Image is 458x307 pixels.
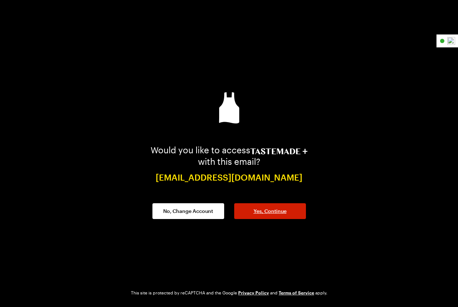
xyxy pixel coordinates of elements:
p: [EMAIL_ADDRESS][DOMAIN_NAME] [156,172,302,183]
img: tastemade [204,12,254,18]
a: Google Terms of Service [279,289,314,296]
a: Go to Tastemade Homepage [204,11,254,20]
button: Yes, Continue [234,203,306,219]
button: No, Change Account [152,203,224,219]
p: Would you like to access with this email? [149,144,310,167]
a: Google Privacy Policy [238,289,269,296]
span: Yes, Continue [254,208,287,215]
div: This site is protected by reCAPTCHA and the Google and apply. [131,290,327,296]
span: No, Change Account [163,208,213,215]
